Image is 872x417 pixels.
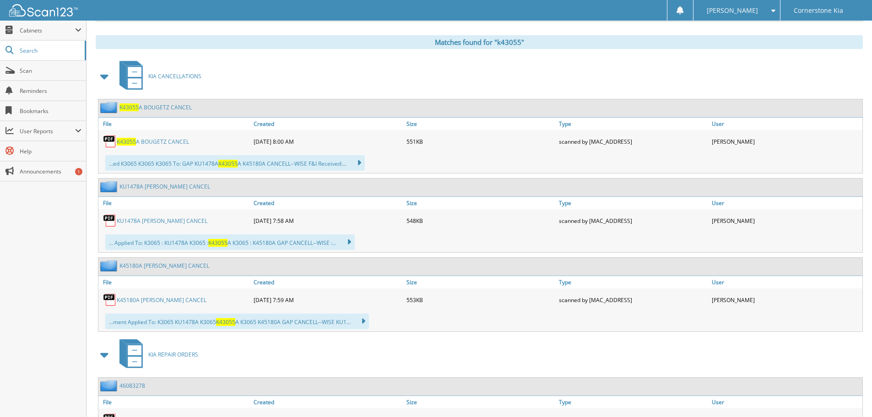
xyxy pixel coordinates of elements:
[710,291,862,309] div: [PERSON_NAME]
[251,396,404,408] a: Created
[98,197,251,209] a: File
[404,276,557,288] a: Size
[710,118,862,130] a: User
[75,168,82,175] div: 1
[98,396,251,408] a: File
[103,135,117,148] img: PDF.png
[218,160,238,168] span: K43055
[105,234,355,250] div: ... Applied To: K3065 : KU1478A K3065 : A K3065 : K45180A GAP CANCELL--WISE :...
[251,197,404,209] a: Created
[114,58,201,94] a: KIA CANCELLATIONS
[103,293,117,307] img: PDF.png
[404,132,557,151] div: 551KB
[103,214,117,227] img: PDF.png
[100,102,119,113] img: folder2.png
[117,217,207,225] a: KU1478A [PERSON_NAME] CANCEL
[20,107,81,115] span: Bookmarks
[251,118,404,130] a: Created
[119,262,209,270] a: K45180A [PERSON_NAME] CANCEL
[119,103,139,111] span: K43055
[710,211,862,230] div: [PERSON_NAME]
[216,318,235,326] span: K43055
[148,351,198,358] span: KIA REPAIR ORDERS
[404,118,557,130] a: Size
[98,118,251,130] a: File
[794,8,843,13] span: Cornerstone Kia
[251,276,404,288] a: Created
[20,87,81,95] span: Reminders
[100,260,119,271] img: folder2.png
[557,197,710,209] a: Type
[557,396,710,408] a: Type
[20,27,75,34] span: Cabinets
[208,239,227,247] span: K43055
[9,4,78,16] img: scan123-logo-white.svg
[710,132,862,151] div: [PERSON_NAME]
[710,276,862,288] a: User
[251,291,404,309] div: [DATE] 7:59 AM
[404,396,557,408] a: Size
[557,118,710,130] a: Type
[557,211,710,230] div: scanned by [MAC_ADDRESS]
[96,35,863,49] div: Matches found for "k43055"
[148,72,201,80] span: KIA CANCELLATIONS
[114,336,198,373] a: KIA REPAIR ORDERS
[117,296,206,304] a: K45180A [PERSON_NAME] CANCEL
[117,138,189,146] a: K43055A BOUGETZ CANCEL
[404,211,557,230] div: 548KB
[404,197,557,209] a: Size
[557,291,710,309] div: scanned by [MAC_ADDRESS]
[98,276,251,288] a: File
[119,183,210,190] a: KU1478A [PERSON_NAME] CANCEL
[20,147,81,155] span: Help
[404,291,557,309] div: 553KB
[20,67,81,75] span: Scan
[119,103,192,111] a: K43055A BOUGETZ CANCEL
[20,47,80,54] span: Search
[119,382,145,390] a: 46083278
[105,155,365,171] div: ...ed K3065 K3065 K3065 To: GAP KU1478A A K45180A CANCELL--WISE F&I Received:...
[20,168,81,175] span: Announcements
[707,8,758,13] span: [PERSON_NAME]
[100,380,119,391] img: folder2.png
[557,276,710,288] a: Type
[117,138,136,146] span: K43055
[20,127,75,135] span: User Reports
[100,181,119,192] img: folder2.png
[251,132,404,151] div: [DATE] 8:00 AM
[105,314,369,329] div: ...ment Applied To: K3065 KU1478A K3065 A K3065 K45180A GAP CANCELL--WISE KU1...
[557,132,710,151] div: scanned by [MAC_ADDRESS]
[710,396,862,408] a: User
[710,197,862,209] a: User
[251,211,404,230] div: [DATE] 7:58 AM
